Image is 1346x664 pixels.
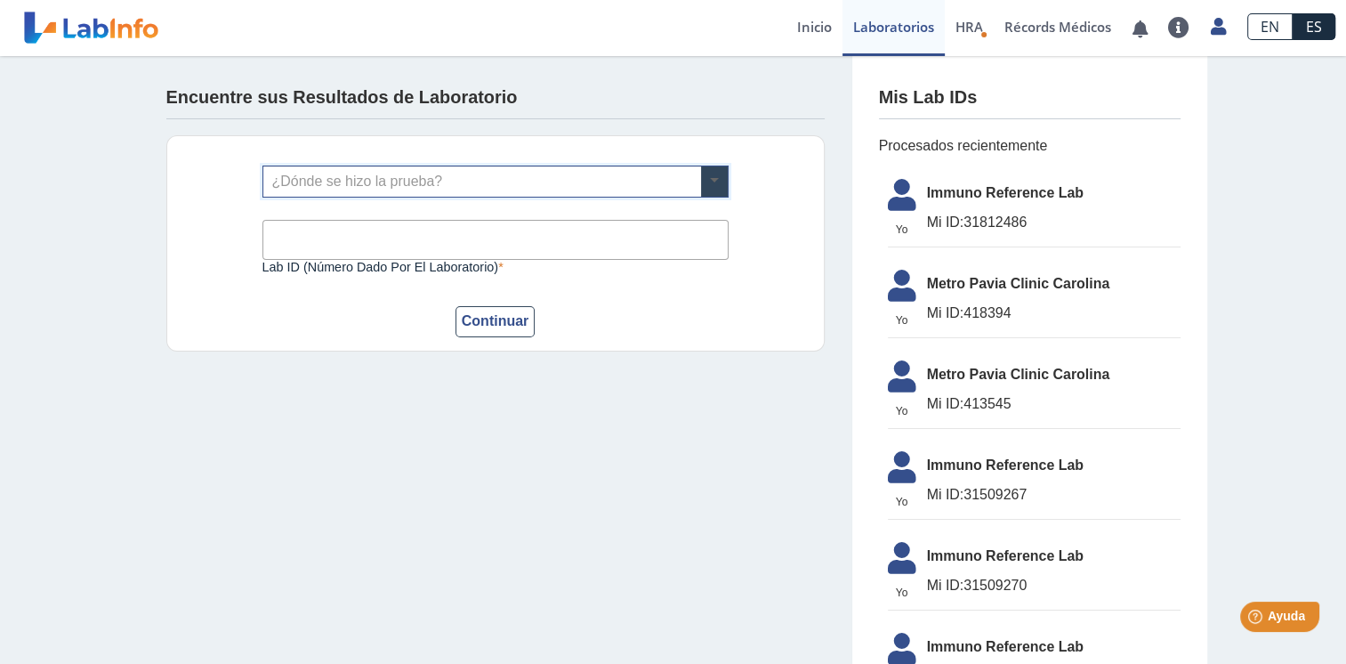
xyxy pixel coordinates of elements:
span: Yo [877,585,927,601]
span: 31812486 [927,212,1181,233]
span: HRA [955,18,983,36]
span: 413545 [927,393,1181,415]
span: Immuno Reference Lab [927,455,1181,476]
span: 31509270 [927,575,1181,596]
span: Mi ID: [927,396,964,411]
span: Mi ID: [927,215,964,230]
label: Lab ID (número dado por el laboratorio) [262,260,729,274]
h4: Encuentre sus Resultados de Laboratorio [166,87,518,109]
span: 418394 [927,303,1181,324]
a: EN [1247,13,1293,40]
span: Metro Pavia Clinic Carolina [927,364,1181,385]
iframe: Help widget launcher [1188,595,1326,644]
span: Immuno Reference Lab [927,546,1181,567]
button: Continuar [455,306,536,337]
span: Mi ID: [927,578,964,593]
span: Mi ID: [927,305,964,320]
a: ES [1293,13,1335,40]
span: Metro Pavia Clinic Carolina [927,273,1181,295]
span: Yo [877,494,927,510]
span: Procesados recientemente [879,135,1181,157]
span: Yo [877,403,927,419]
h4: Mis Lab IDs [879,87,978,109]
span: Yo [877,312,927,328]
span: Mi ID: [927,487,964,502]
span: Immuno Reference Lab [927,182,1181,204]
span: 31509267 [927,484,1181,506]
span: Immuno Reference Lab [927,636,1181,658]
span: Yo [877,222,927,238]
